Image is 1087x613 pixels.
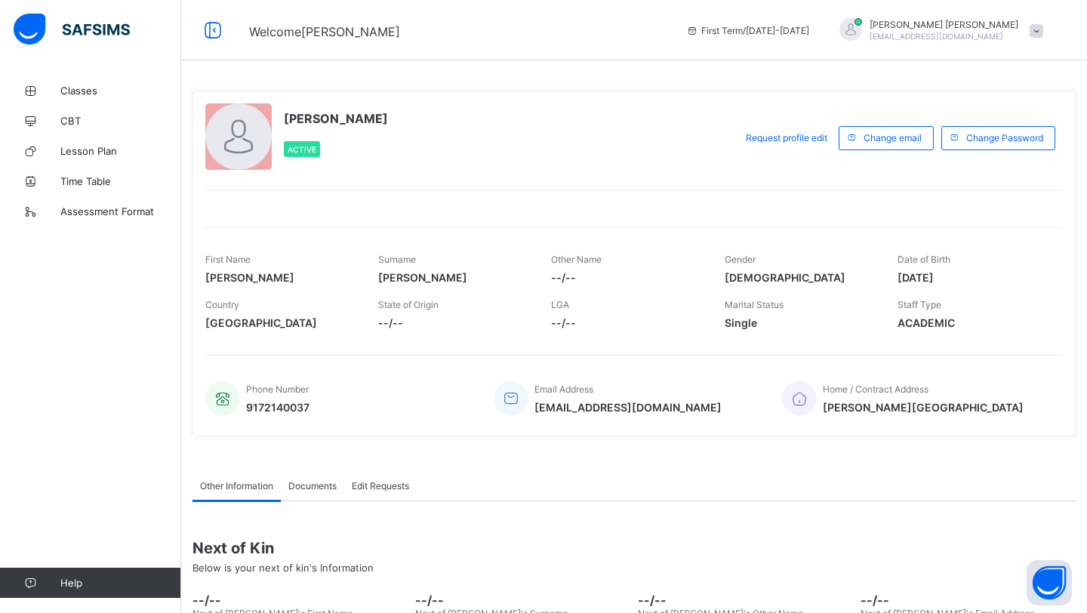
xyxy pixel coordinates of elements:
span: Next of Kin [192,539,1076,557]
span: [PERSON_NAME] [PERSON_NAME] [870,19,1018,30]
span: --/-- [861,593,1076,608]
span: --/-- [378,316,528,329]
span: Email Address [534,384,593,395]
span: Active [288,145,316,154]
div: SaimahKhokhar [824,18,1051,43]
span: CBT [60,115,181,127]
span: [PERSON_NAME] [378,271,528,284]
span: --/-- [415,593,630,608]
span: Surname [378,254,416,265]
span: --/-- [192,593,408,608]
span: Classes [60,85,181,97]
span: [DATE] [898,271,1048,284]
span: Help [60,577,180,589]
span: Assessment Format [60,205,181,217]
span: Home / Contract Address [823,384,928,395]
span: Change Password [966,132,1043,143]
span: LGA [551,299,569,310]
span: Time Table [60,175,181,187]
span: Request profile edit [746,132,827,143]
span: Other Name [551,254,602,265]
span: Gender [725,254,756,265]
span: First Name [205,254,251,265]
span: Marital Status [725,299,784,310]
span: [PERSON_NAME][GEOGRAPHIC_DATA] [823,401,1024,414]
span: Below is your next of kin's Information [192,562,374,574]
span: Staff Type [898,299,941,310]
span: [PERSON_NAME] [284,111,388,126]
span: Change email [864,132,922,143]
span: [EMAIL_ADDRESS][DOMAIN_NAME] [870,32,1003,41]
span: session/term information [686,25,809,36]
span: ACADEMIC [898,316,1048,329]
span: Edit Requests [352,480,409,491]
span: [PERSON_NAME] [205,271,356,284]
span: Other Information [200,480,273,491]
span: [DEMOGRAPHIC_DATA] [725,271,875,284]
span: [EMAIL_ADDRESS][DOMAIN_NAME] [534,401,722,414]
span: Country [205,299,239,310]
span: --/-- [551,316,701,329]
span: Documents [288,480,337,491]
span: Phone Number [246,384,309,395]
span: [GEOGRAPHIC_DATA] [205,316,356,329]
span: State of Origin [378,299,439,310]
span: Lesson Plan [60,145,181,157]
span: --/-- [551,271,701,284]
span: --/-- [638,593,853,608]
button: Open asap [1027,560,1072,605]
span: 9172140037 [246,401,309,414]
img: safsims [14,14,130,45]
span: Date of Birth [898,254,950,265]
span: Welcome [PERSON_NAME] [249,24,400,39]
span: Single [725,316,875,329]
